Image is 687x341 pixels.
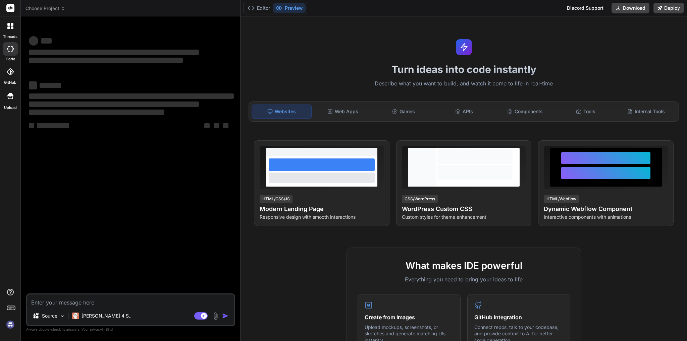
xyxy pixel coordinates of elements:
[29,50,199,55] span: ‌
[29,93,234,99] span: ‌
[5,319,16,330] img: signin
[563,3,607,13] div: Discord Support
[252,105,312,119] div: Websites
[402,195,438,203] div: CSS/WordPress
[42,313,57,319] p: Source
[245,79,683,88] p: Describe what you want to build, and watch it come to life in real-time
[29,123,34,128] span: ‌
[29,58,183,63] span: ‌
[223,123,228,128] span: ‌
[29,36,38,46] span: ‌
[29,110,164,115] span: ‌
[214,123,219,128] span: ‌
[617,105,676,119] div: Internal Tools
[544,214,668,220] p: Interactive components with animations
[245,63,683,75] h1: Turn ideas into code instantly
[273,3,306,13] button: Preview
[25,5,65,12] span: Choose Project
[544,195,579,203] div: HTML/Webflow
[402,214,526,220] p: Custom styles for theme enhancement
[365,313,454,321] h4: Create from Images
[653,3,684,13] button: Deploy
[41,38,52,44] span: ‌
[245,3,273,13] button: Editor
[29,81,37,89] span: ‌
[29,101,199,107] span: ‌
[260,204,384,214] h4: Modern Landing Page
[90,327,102,331] span: privacy
[37,123,69,128] span: ‌
[4,105,17,111] label: Upload
[374,105,433,119] div: Games
[204,123,210,128] span: ‌
[3,34,17,40] label: threads
[313,105,372,119] div: Web Apps
[402,204,526,214] h4: WordPress Custom CSS
[544,204,668,214] h4: Dynamic Webflow Component
[222,313,229,319] img: icon
[556,105,615,119] div: Tools
[612,3,649,13] button: Download
[495,105,554,119] div: Components
[260,214,384,220] p: Responsive design with smooth interactions
[26,326,235,333] p: Always double-check its answers. Your in Bind
[358,259,570,273] h2: What makes IDE powerful
[212,312,219,320] img: attachment
[72,313,79,319] img: Claude 4 Sonnet
[260,195,293,203] div: HTML/CSS/JS
[4,80,16,85] label: GitHub
[82,313,131,319] p: [PERSON_NAME] 4 S..
[474,313,563,321] h4: GitHub Integration
[6,56,15,62] label: code
[358,275,570,283] p: Everything you need to bring your ideas to life
[434,105,494,119] div: APIs
[59,313,65,319] img: Pick Models
[40,83,61,88] span: ‌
